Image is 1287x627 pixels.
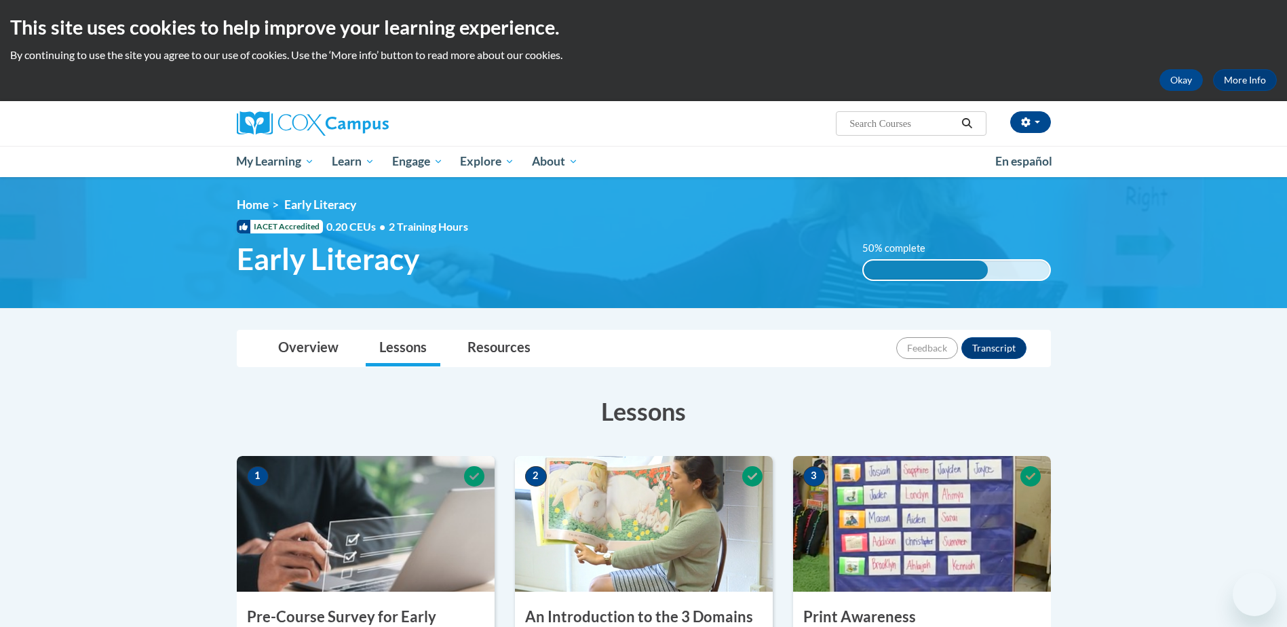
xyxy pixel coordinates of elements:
button: Feedback [896,337,958,359]
button: Transcript [961,337,1026,359]
a: Home [237,197,269,212]
h3: Lessons [237,394,1051,428]
a: En español [986,147,1061,176]
img: Cox Campus [237,111,389,136]
div: Main menu [216,146,1071,177]
a: Explore [451,146,523,177]
span: 2 Training Hours [389,220,468,233]
span: 2 [525,466,547,487]
img: Course Image [793,456,1051,592]
button: Account Settings [1010,111,1051,133]
span: • [379,220,385,233]
span: 3 [803,466,825,487]
button: Search [957,115,977,132]
img: Course Image [515,456,773,592]
span: IACET Accredited [237,220,323,233]
a: Cox Campus [237,111,495,136]
div: 67% [864,261,988,280]
span: Learn [332,153,374,170]
a: My Learning [228,146,324,177]
a: More Info [1213,69,1277,91]
a: Lessons [366,330,440,366]
button: Okay [1159,69,1203,91]
a: About [523,146,587,177]
span: My Learning [236,153,314,170]
span: 0.20 CEUs [326,219,389,234]
span: About [532,153,578,170]
span: Engage [392,153,443,170]
label: 50% complete [862,241,940,256]
h2: This site uses cookies to help improve your learning experience. [10,14,1277,41]
span: Early Literacy [237,241,419,277]
input: Search Courses [848,115,957,132]
span: 1 [247,466,269,487]
a: Resources [454,330,544,366]
a: Learn [323,146,383,177]
span: Explore [460,153,514,170]
img: Course Image [237,456,495,592]
a: Overview [265,330,352,366]
a: Engage [383,146,452,177]
span: Early Literacy [284,197,356,212]
span: En español [995,154,1052,168]
iframe: Button to launch messaging window [1233,573,1276,616]
p: By continuing to use the site you agree to our use of cookies. Use the ‘More info’ button to read... [10,47,1277,62]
